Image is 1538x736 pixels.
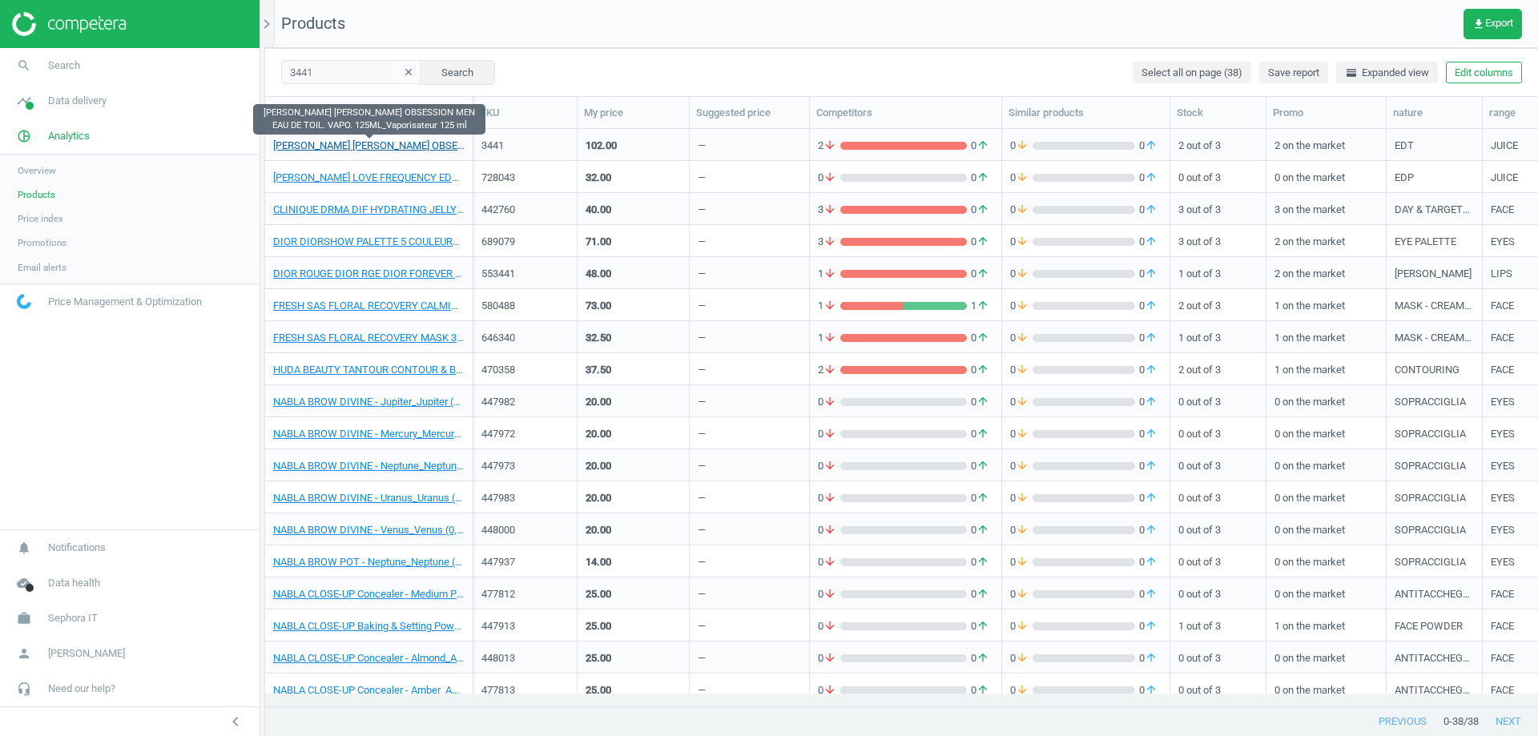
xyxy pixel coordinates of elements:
[976,491,989,505] i: arrow_upward
[1135,299,1162,313] span: 0
[1178,291,1258,319] div: 2 out of 3
[1135,395,1162,409] span: 0
[1395,171,1414,191] div: EDP
[1491,523,1515,543] div: EYES
[481,267,569,281] div: 553441
[818,395,840,409] span: 0
[1135,587,1162,601] span: 0
[48,576,100,590] span: Data health
[9,603,39,633] i: work
[48,611,98,625] span: Sephora IT
[12,12,126,36] img: ajHJNr6hYgQAAAAASUVORK5CYII=
[1135,267,1162,281] span: 0
[1010,235,1033,249] span: 0
[818,587,840,601] span: 0
[823,139,836,153] i: arrow_downward
[823,235,836,249] i: arrow_downward
[823,299,836,313] i: arrow_downward
[1135,203,1162,217] span: 0
[1178,611,1258,639] div: 1 out of 3
[1395,299,1474,319] div: MASK - CREAM/GEL
[1145,267,1158,281] i: arrow_upward
[967,139,993,153] span: 0
[976,267,989,281] i: arrow_upward
[586,235,611,249] div: 71.00
[818,363,840,377] span: 2
[1274,611,1378,639] div: 1 on the market
[816,106,995,120] div: Competitors
[1491,459,1515,479] div: EYES
[818,235,840,249] span: 3
[967,555,993,569] span: 0
[586,267,611,281] div: 48.00
[1178,547,1258,575] div: 0 out of 3
[273,267,465,281] a: DIOR ROUGE DIOR RGE DIOR FOREVER 626 INT21_553441-626 Forever Famous
[481,587,569,601] div: 477812
[967,363,993,377] span: 0
[976,235,989,249] i: arrow_upward
[1178,483,1258,511] div: 0 out of 3
[1491,587,1514,607] div: FACE
[1395,555,1466,575] div: SOPRACCIGLIA
[967,331,993,345] span: 0
[823,363,836,377] i: arrow_downward
[1145,299,1158,313] i: arrow_upward
[823,203,836,217] i: arrow_downward
[1016,171,1029,185] i: arrow_downward
[1491,235,1515,255] div: EYES
[481,331,569,345] div: 646340
[967,523,993,537] span: 0
[1135,491,1162,505] span: 0
[403,66,414,78] i: clear
[1010,491,1033,505] span: 0
[1491,299,1514,319] div: FACE
[1010,171,1033,185] span: 0
[976,331,989,345] i: arrow_upward
[698,491,706,511] div: —
[481,139,569,153] div: 3441
[586,555,611,569] div: 14.00
[696,106,803,120] div: Suggested price
[1395,395,1466,415] div: SOPRACCIGLIA
[1141,66,1242,80] span: Select all on page (38)
[1145,363,1158,377] i: arrow_upward
[698,171,706,191] div: —
[1178,355,1258,383] div: 2 out of 3
[1145,459,1158,473] i: arrow_upward
[976,555,989,569] i: arrow_upward
[1010,523,1033,537] span: 0
[818,171,840,185] span: 0
[1016,267,1029,281] i: arrow_downward
[273,299,465,313] a: FRESH SAS FLORAL RECOVERY CALMING MASK_580488-FLORAL RECOVERY CALMING MASK
[273,619,465,633] a: NABLA CLOSE-UP Baking & Setting Powder_Translucent
[481,171,569,185] div: 728043
[967,235,993,249] span: 0
[1274,515,1378,543] div: 0 on the market
[1145,587,1158,601] i: arrow_upward
[1145,235,1158,249] i: arrow_upward
[586,491,611,505] div: 20.00
[698,555,706,575] div: —
[818,299,840,313] span: 1
[481,523,569,537] div: 448000
[967,203,993,217] span: 0
[1274,259,1378,287] div: 2 on the market
[1133,62,1251,84] button: Select all on page (38)
[976,523,989,537] i: arrow_upward
[1010,555,1033,569] span: 0
[976,459,989,473] i: arrow_upward
[1274,195,1378,223] div: 3 on the market
[1016,139,1029,153] i: arrow_downward
[698,267,706,287] div: —
[698,203,706,223] div: —
[9,86,39,116] i: timeline
[823,587,836,601] i: arrow_downward
[1395,427,1466,447] div: SOPRACCIGLIA
[1010,139,1033,153] span: 0
[818,427,840,441] span: 0
[1178,419,1258,447] div: 0 out of 3
[967,267,993,281] span: 0
[253,104,485,135] div: [PERSON_NAME] [PERSON_NAME] OBSESSION MEN EAU DE TOIL. VAPO. 125ML_Vaporisateur 125 ml
[1336,62,1438,84] button: horizontal_splitExpanded view
[1145,395,1158,409] i: arrow_upward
